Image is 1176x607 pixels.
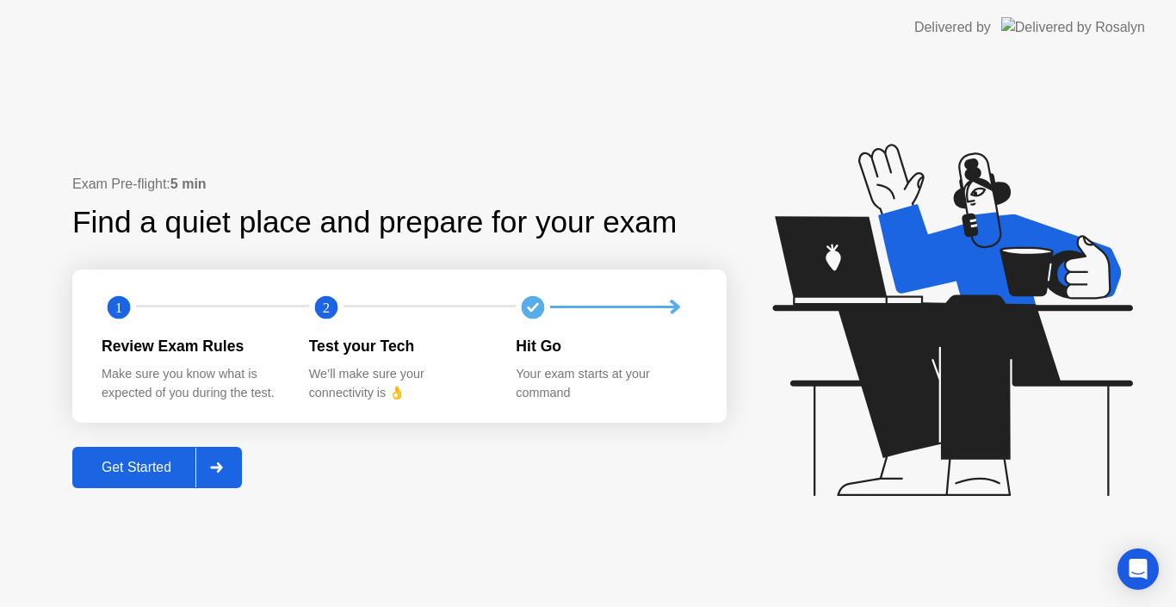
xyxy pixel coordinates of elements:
[309,365,489,402] div: We’ll make sure your connectivity is 👌
[72,200,679,245] div: Find a quiet place and prepare for your exam
[1117,548,1159,590] div: Open Intercom Messenger
[309,335,489,357] div: Test your Tech
[516,335,696,357] div: Hit Go
[516,365,696,402] div: Your exam starts at your command
[170,177,207,191] b: 5 min
[72,447,242,488] button: Get Started
[914,17,991,38] div: Delivered by
[115,299,122,315] text: 1
[77,460,195,475] div: Get Started
[1001,17,1145,37] img: Delivered by Rosalyn
[323,299,330,315] text: 2
[72,174,727,195] div: Exam Pre-flight:
[102,365,282,402] div: Make sure you know what is expected of you during the test.
[102,335,282,357] div: Review Exam Rules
